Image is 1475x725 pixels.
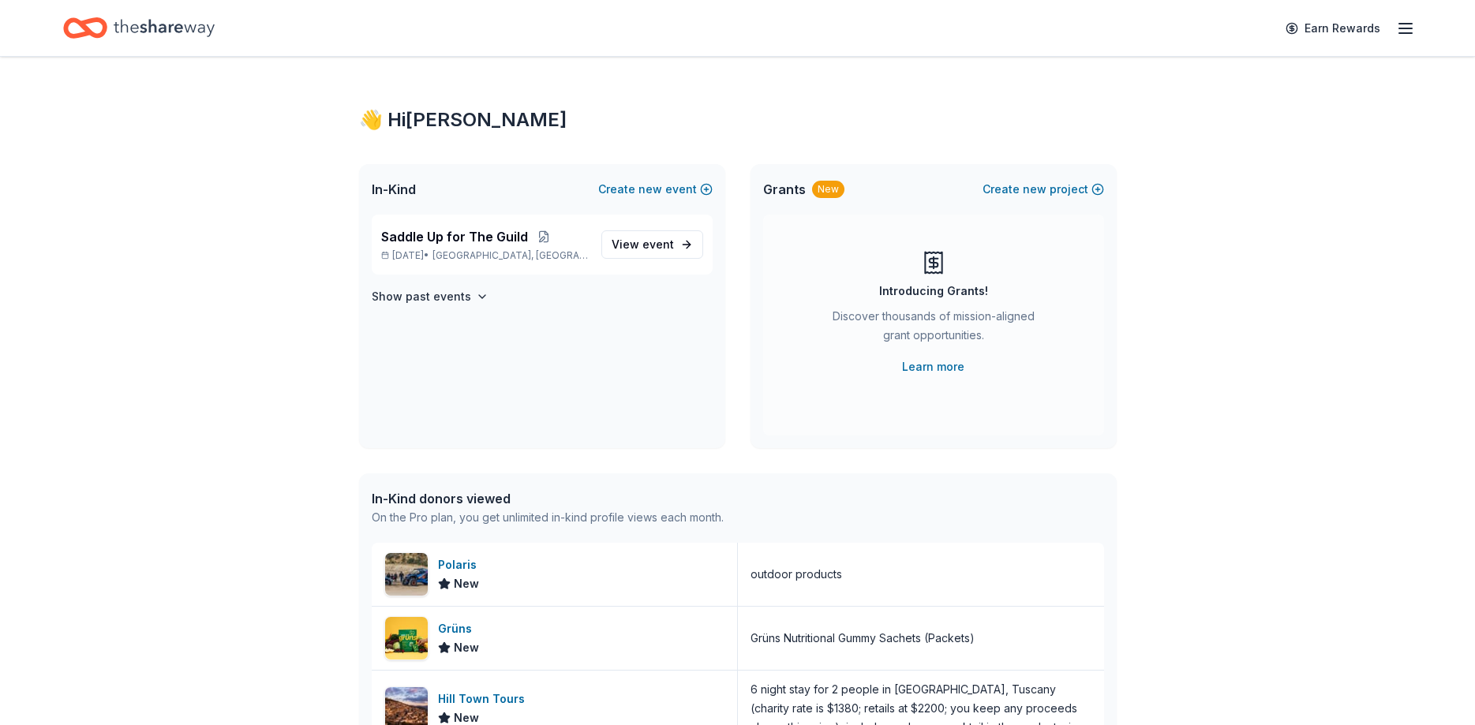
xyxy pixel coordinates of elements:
[1276,14,1390,43] a: Earn Rewards
[385,553,428,596] img: Image for Polaris
[372,287,489,306] button: Show past events
[381,227,528,246] span: Saddle Up for The Guild
[381,249,589,262] p: [DATE] •
[372,287,471,306] h4: Show past events
[902,357,964,376] a: Learn more
[598,180,713,199] button: Createnewevent
[612,235,674,254] span: View
[385,617,428,660] img: Image for Grüns
[642,237,674,251] span: event
[454,574,479,593] span: New
[438,555,483,574] div: Polaris
[372,180,416,199] span: In-Kind
[826,307,1041,351] div: Discover thousands of mission-aligned grant opportunities.
[601,230,703,259] a: View event
[812,181,844,198] div: New
[1023,180,1046,199] span: new
[438,689,531,708] div: Hill Town Tours
[983,180,1104,199] button: Createnewproject
[638,180,662,199] span: new
[751,565,842,584] div: outdoor products
[454,638,479,657] span: New
[432,249,588,262] span: [GEOGRAPHIC_DATA], [GEOGRAPHIC_DATA]
[879,282,988,301] div: Introducing Grants!
[763,180,806,199] span: Grants
[372,489,724,508] div: In-Kind donors viewed
[372,508,724,527] div: On the Pro plan, you get unlimited in-kind profile views each month.
[359,107,1117,133] div: 👋 Hi [PERSON_NAME]
[751,629,975,648] div: Grüns Nutritional Gummy Sachets (Packets)
[438,619,479,638] div: Grüns
[63,9,215,47] a: Home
